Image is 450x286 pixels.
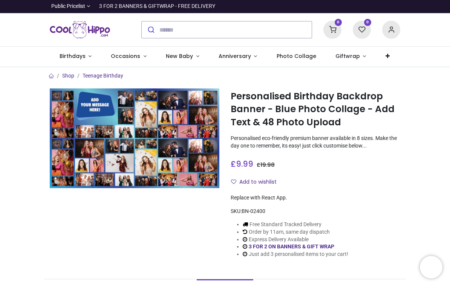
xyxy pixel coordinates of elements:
img: Cool Hippo [50,19,110,40]
iframe: Customer reviews powered by Trustpilot [242,3,400,10]
a: Teenage Birthday [83,73,123,79]
div: SKU: [231,208,400,215]
span: Giftwrap [335,52,360,60]
sup: 0 [364,19,371,26]
span: Birthdays [60,52,86,60]
span: Public Pricelist [51,3,85,10]
span: £ [231,158,253,169]
div: Replace with React App. [231,194,400,202]
a: Public Pricelist [50,3,90,10]
span: Anniversary [219,52,251,60]
a: Birthdays [50,47,101,66]
a: 3 FOR 2 ON BANNERS & GIFT WRAP [249,243,334,249]
h1: Personalised Birthday Backdrop Banner - Blue Photo Collage - Add Text & 48 Photo Upload [231,90,400,129]
a: Giftwrap [326,47,376,66]
li: Express Delivery Available [243,236,348,243]
sup: 0 [335,19,342,26]
button: Add to wishlistAdd to wishlist [231,176,283,189]
a: Shop [62,73,74,79]
a: Occasions [101,47,156,66]
img: Personalised Birthday Backdrop Banner - Blue Photo Collage - Add Text & 48 Photo Upload [50,88,219,188]
iframe: Brevo live chat [420,256,442,278]
p: Personalised eco-friendly premium banner available in 8 sizes. Make the day one to remember, its ... [231,135,400,149]
span: New Baby [166,52,193,60]
span: 19.98 [260,161,275,169]
a: 0 [353,26,371,32]
a: New Baby [156,47,209,66]
span: £ [257,161,275,169]
li: Order by 11am, same day dispatch [243,228,348,236]
button: Submit [142,21,159,38]
span: Photo Collage [277,52,316,60]
span: Occasions [111,52,140,60]
span: BN-02400 [242,208,265,214]
div: 3 FOR 2 BANNERS & GIFTWRAP - FREE DELIVERY [99,3,215,10]
li: Just add 3 personalised items to your cart! [243,251,348,258]
span: 9.99 [236,158,253,169]
i: Add to wishlist [231,179,236,184]
a: 0 [323,26,341,32]
li: Free Standard Tracked Delivery [243,221,348,228]
a: Anniversary [209,47,267,66]
a: Logo of Cool Hippo [50,19,110,40]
